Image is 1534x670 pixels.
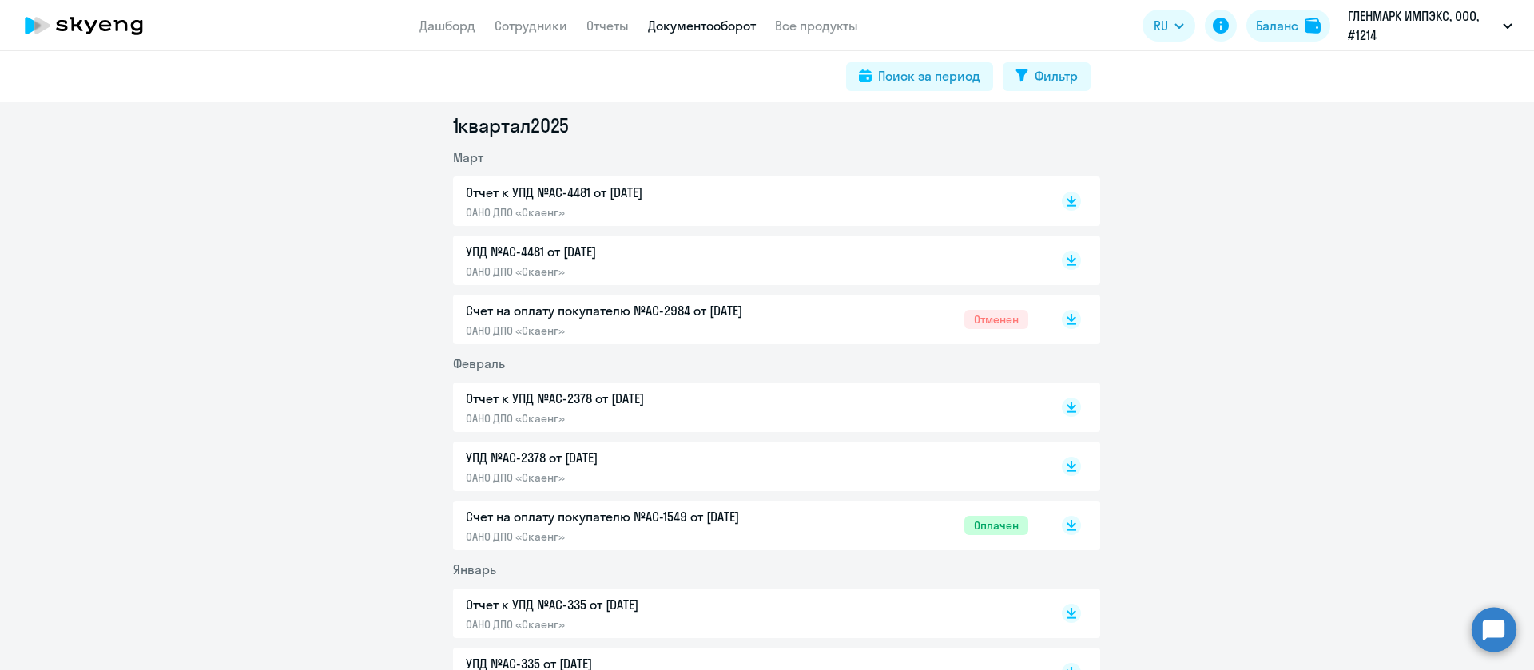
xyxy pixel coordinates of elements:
[466,617,801,632] p: ОАНО ДПО «Скаенг»
[466,205,801,220] p: ОАНО ДПО «Скаенг»
[1154,16,1168,35] span: RU
[466,301,801,320] p: Счет на оплату покупателю №AC-2984 от [DATE]
[466,507,1028,544] a: Счет на оплату покупателю №AC-1549 от [DATE]ОАНО ДПО «Скаенг»Оплачен
[1256,16,1298,35] div: Баланс
[466,183,801,202] p: Отчет к УПД №AC-4481 от [DATE]
[586,18,629,34] a: Отчеты
[466,448,801,467] p: УПД №AC-2378 от [DATE]
[466,264,801,279] p: ОАНО ДПО «Скаенг»
[466,183,1028,220] a: Отчет к УПД №AC-4481 от [DATE]ОАНО ДПО «Скаенг»
[878,66,980,85] div: Поиск за период
[648,18,756,34] a: Документооборот
[466,595,1028,632] a: Отчет к УПД №AC-335 от [DATE]ОАНО ДПО «Скаенг»
[466,448,1028,485] a: УПД №AC-2378 от [DATE]ОАНО ДПО «Скаенг»
[453,113,1100,138] li: 1 квартал 2025
[466,389,1028,426] a: Отчет к УПД №AC-2378 от [DATE]ОАНО ДПО «Скаенг»
[453,149,483,165] span: Март
[964,516,1028,535] span: Оплачен
[466,389,801,408] p: Отчет к УПД №AC-2378 от [DATE]
[1035,66,1078,85] div: Фильтр
[466,411,801,426] p: ОАНО ДПО «Скаенг»
[1003,62,1091,91] button: Фильтр
[466,595,801,614] p: Отчет к УПД №AC-335 от [DATE]
[466,301,1028,338] a: Счет на оплату покупателю №AC-2984 от [DATE]ОАНО ДПО «Скаенг»Отменен
[1143,10,1195,42] button: RU
[1340,6,1520,45] button: ГЛЕНМАРК ИМПЭКС, ООО, #1214
[495,18,567,34] a: Сотрудники
[466,323,801,338] p: ОАНО ДПО «Скаенг»
[466,242,1028,279] a: УПД №AC-4481 от [DATE]ОАНО ДПО «Скаенг»
[1246,10,1330,42] button: Балансbalance
[1348,6,1496,45] p: ГЛЕНМАРК ИМПЭКС, ООО, #1214
[1305,18,1321,34] img: balance
[466,507,801,526] p: Счет на оплату покупателю №AC-1549 от [DATE]
[775,18,858,34] a: Все продукты
[964,310,1028,329] span: Отменен
[453,561,496,577] span: Январь
[419,18,475,34] a: Дашборд
[453,355,505,371] span: Февраль
[466,529,801,544] p: ОАНО ДПО «Скаенг»
[466,470,801,485] p: ОАНО ДПО «Скаенг»
[466,242,801,261] p: УПД №AC-4481 от [DATE]
[846,62,993,91] button: Поиск за период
